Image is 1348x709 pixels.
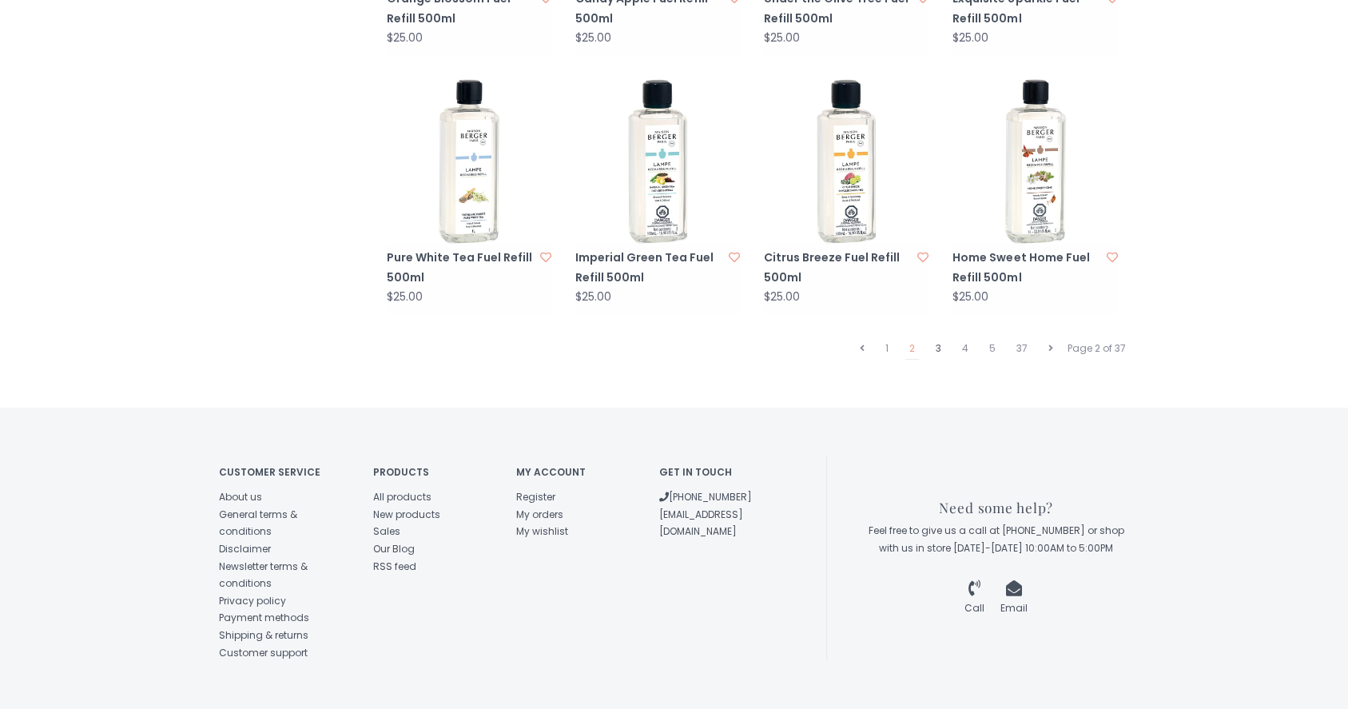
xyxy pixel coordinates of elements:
[764,291,800,303] div: $25.00
[373,524,400,538] a: Sales
[1000,584,1028,615] a: Email
[219,508,297,539] a: General terms & conditions
[964,584,984,615] a: Call
[952,32,988,44] div: $25.00
[917,249,928,265] a: Add to wishlist
[219,490,262,504] a: About us
[1012,338,1032,359] a: 37
[729,249,740,265] a: Add to wishlist
[373,560,416,573] a: RSS feed
[1107,249,1118,265] a: Add to wishlist
[219,594,286,607] a: Privacy policy
[373,490,431,504] a: All products
[387,291,423,303] div: $25.00
[575,32,611,44] div: $25.00
[516,490,555,504] a: Register
[387,79,551,244] img: Pure White Tea Fuel Refill 500ml
[516,524,568,538] a: My wishlist
[764,248,913,288] a: Citrus Breeze Fuel Refill 500ml
[373,542,415,556] a: Our Blog
[516,508,563,521] a: My orders
[575,291,611,303] div: $25.00
[952,291,988,303] div: $25.00
[219,467,350,477] h4: Customer service
[373,467,492,477] h4: Products
[219,628,308,642] a: Shipping & returns
[387,32,423,44] div: $25.00
[575,248,724,288] a: Imperial Green Tea Fuel Refill 500ml
[219,646,308,659] a: Customer support
[881,338,893,359] a: 1
[764,32,800,44] div: $25.00
[869,524,1124,555] span: Feel free to give us a call at [PHONE_NUMBER] or shop with us in store [DATE]-[DATE] 10:00AM to 5...
[952,79,1117,244] img: Home Sweet Home Fuel Refill 500ml
[985,338,1000,359] a: 5
[952,248,1101,288] a: Home Sweet Home Fuel Refill 500ml
[219,542,271,556] a: Disclaimer
[219,611,309,624] a: Payment methods
[1064,338,1130,359] div: Page 2 of 37
[659,467,778,477] h4: Get in touch
[958,338,972,359] a: 4
[540,249,551,265] a: Add to wishlist
[575,79,740,244] img: Imperial Green Tea Fuel Refill 500ml
[659,508,743,539] a: [EMAIL_ADDRESS][DOMAIN_NAME]
[932,338,945,359] a: 3
[516,467,635,477] h4: My account
[856,338,869,359] a: Previous page
[905,338,919,360] a: 2
[387,248,535,288] a: Pure White Tea Fuel Refill 500ml
[659,490,752,504] a: [PHONE_NUMBER]
[764,79,928,244] img: Citrus Breeze Fuel Refill 500ml
[863,500,1130,516] h3: Need some help?
[1044,338,1057,359] a: Next page
[219,560,308,591] a: Newsletter terms & conditions
[373,508,440,521] a: New products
